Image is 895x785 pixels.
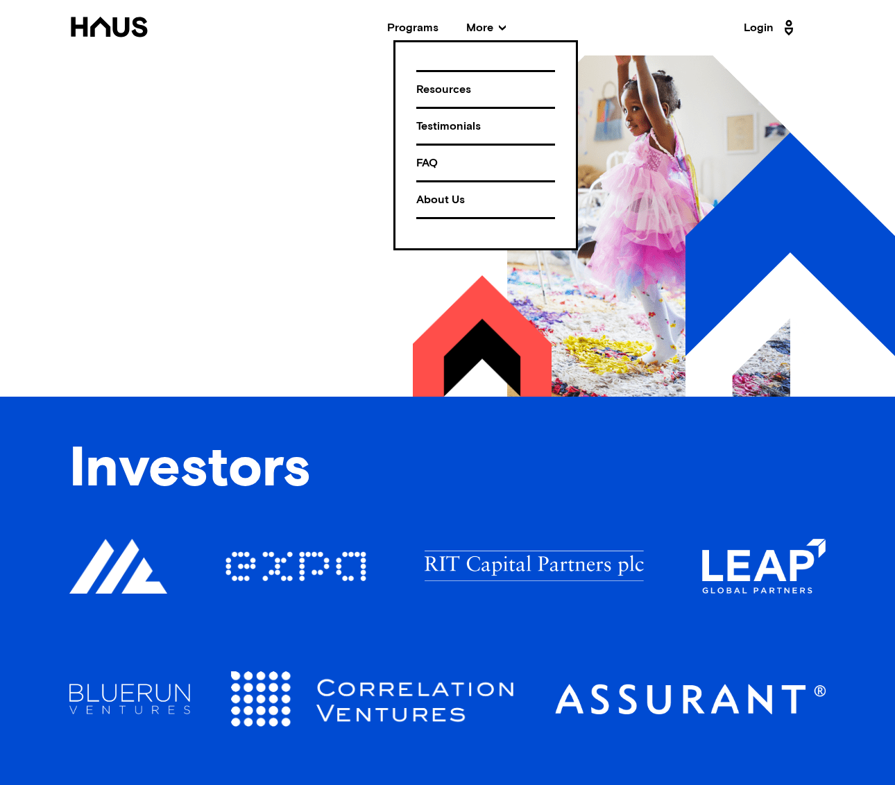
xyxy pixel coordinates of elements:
h1: Investors [69,442,826,497]
a: About Us [416,180,555,219]
a: Programs [387,22,438,33]
div: FAQ [416,151,555,175]
img: Montage Ventures [69,539,167,594]
a: Resources [416,70,555,107]
span: More [466,22,506,33]
img: Correlation Venture Capital [231,671,513,727]
div: Testimonials [416,114,555,139]
img: 39r6RQ6.png [413,275,552,397]
div: About Us [416,188,555,212]
a: FAQ [416,144,555,180]
img: Assurant [555,684,826,714]
img: Bluerun Ventures [69,684,190,714]
a: Login [744,17,798,39]
img: Expa [225,551,366,582]
img: RIT Capital Partners plc [425,551,644,581]
img: 3wFPMDP.png [685,132,895,397]
img: Leap Global Partners [702,539,826,594]
a: Testimonials [416,107,555,144]
div: Resources [416,78,555,102]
